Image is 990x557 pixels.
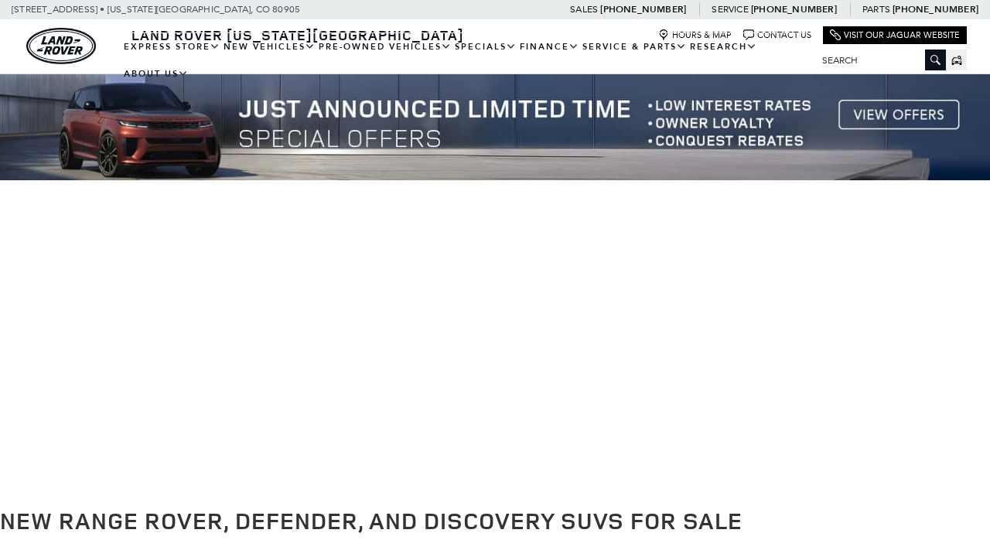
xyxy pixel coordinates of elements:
[811,51,946,70] input: Search
[222,33,317,60] a: New Vehicles
[688,33,759,60] a: Research
[743,29,811,41] a: Contact Us
[317,33,453,60] a: Pre-Owned Vehicles
[131,26,464,44] span: Land Rover [US_STATE][GEOGRAPHIC_DATA]
[600,3,686,15] a: [PHONE_NUMBER]
[830,29,960,41] a: Visit Our Jaguar Website
[518,33,581,60] a: Finance
[122,33,222,60] a: EXPRESS STORE
[581,33,688,60] a: Service & Parts
[122,60,190,87] a: About Us
[122,26,473,44] a: Land Rover [US_STATE][GEOGRAPHIC_DATA]
[26,28,96,64] img: Land Rover
[751,3,837,15] a: [PHONE_NUMBER]
[893,3,978,15] a: [PHONE_NUMBER]
[862,4,890,15] span: Parts
[122,33,811,87] nav: Main Navigation
[12,4,300,15] a: [STREET_ADDRESS] • [US_STATE][GEOGRAPHIC_DATA], CO 80905
[453,33,518,60] a: Specials
[570,4,598,15] span: Sales
[658,29,732,41] a: Hours & Map
[26,28,96,64] a: land-rover
[712,4,748,15] span: Service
